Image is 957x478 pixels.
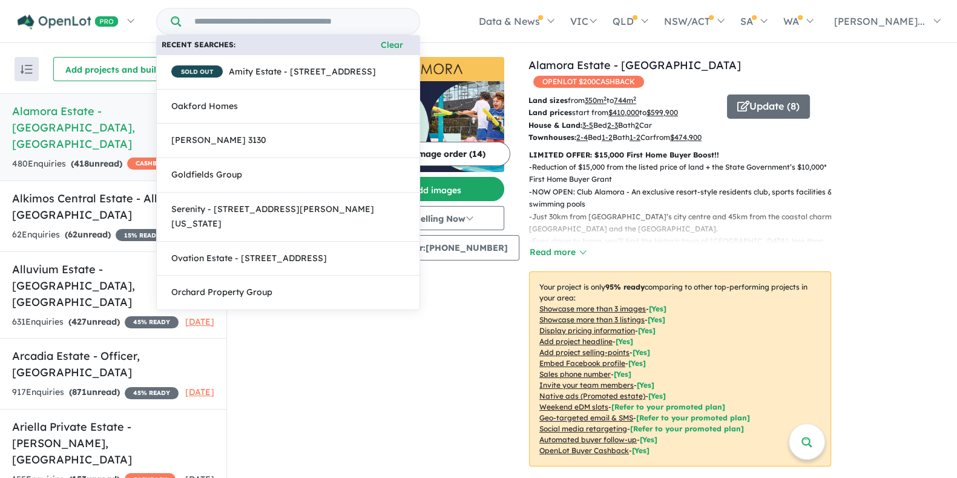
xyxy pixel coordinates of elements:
[646,108,678,117] u: $ 599,900
[528,121,582,130] b: House & Land:
[353,177,504,201] button: Add images
[529,271,831,466] p: Your project is only comparing to other top-performing projects in your area: - - - - - - - - - -...
[533,76,644,88] span: OPENLOT $ 200 CASHBACK
[21,65,33,74] img: sort.svg
[602,133,613,142] u: 1-2
[72,387,87,397] span: 871
[585,96,607,105] u: 350 m
[611,402,725,411] span: [Refer to your promoted plan]
[171,65,376,79] span: Amity Estate - [STREET_ADDRESS]
[670,133,702,142] u: $ 474,900
[539,370,611,379] u: Sales phone number
[68,229,77,240] span: 62
[529,235,841,272] p: - Even closer to home, you’ll find the historic town of [GEOGRAPHIC_DATA], less than 10km away, k...
[528,107,718,119] p: start from
[353,206,504,230] button: Status:Selling Now
[369,38,415,52] button: Clear
[633,348,650,357] span: [ Yes ]
[529,149,831,161] p: LIMITED OFFER: $15,000 First Home Buyer Boost!!
[632,446,650,455] span: [Yes]
[353,235,519,261] button: Sales Number:[PHONE_NUMBER]
[539,337,613,346] u: Add project headline
[616,337,633,346] span: [ Yes ]
[539,413,633,422] u: Geo-targeted email & SMS
[171,65,223,78] span: SOLD OUT
[528,95,718,107] p: from
[576,133,588,142] u: 2-4
[539,380,634,390] u: Invite your team members
[630,424,744,433] span: [Refer to your promoted plan]
[185,387,214,397] span: [DATE]
[69,387,120,397] strong: ( unread)
[156,275,420,310] a: Orchard Property Group
[648,391,666,400] span: [Yes]
[834,15,925,27] span: [PERSON_NAME]...
[539,391,645,400] u: Native ads (Promoted estate)
[639,108,678,117] span: to
[649,304,666,313] span: [ Yes ]
[529,211,841,236] p: - Just 30km from [GEOGRAPHIC_DATA]’s city centre and 45km from the coastal charm of [GEOGRAPHIC_D...
[603,95,607,102] sup: 2
[12,103,214,152] h5: Alamora Estate - [GEOGRAPHIC_DATA] , [GEOGRAPHIC_DATA]
[156,192,420,242] a: Serenity - [STREET_ADDRESS][PERSON_NAME][US_STATE]
[529,186,841,211] p: - NOW OPEN: Club Alamora - An exclusive resort-style residents club, sports facilities & swimming...
[528,96,568,105] b: Land sizes
[12,385,179,400] div: 917 Enquir ies
[633,95,636,102] sup: 2
[358,62,499,76] img: Alamora Estate - Tarneit Logo
[171,99,238,114] span: Oakford Homes
[12,157,178,171] div: 480 Enquir ies
[528,119,718,131] p: Bed Bath Car
[648,315,665,324] span: [ Yes ]
[156,158,420,193] a: Goldfields Group
[614,370,631,379] span: [ Yes ]
[637,380,654,390] span: [ Yes ]
[388,142,510,166] button: Image order (14)
[628,359,646,368] span: [ Yes ]
[539,446,629,455] u: OpenLot Buyer Cashback
[12,315,179,330] div: 631 Enquir ies
[605,282,645,291] b: 95 % ready
[53,57,186,81] button: Add projects and builders
[171,285,272,300] span: Orchard Property Group
[636,413,750,422] span: [Refer to your promoted plan]
[539,424,627,433] u: Social media retargeting
[71,158,122,169] strong: ( unread)
[162,39,235,51] b: Recent searches:
[18,15,119,30] img: Openlot PRO Logo White
[185,316,214,327] span: [DATE]
[638,326,656,335] span: [ Yes ]
[607,96,636,105] span: to
[614,96,636,105] u: 744 m
[635,121,639,130] u: 2
[12,190,214,223] h5: Alkimos Central Estate - Alkimos , [GEOGRAPHIC_DATA]
[539,435,637,444] u: Automated buyer follow-up
[582,121,593,130] u: 3-5
[539,315,645,324] u: Showcase more than 3 listings
[528,131,718,144] p: Bed Bath Car from
[171,251,327,266] span: Ovation Estate - [STREET_ADDRESS]
[353,81,504,172] img: Alamora Estate - Tarneit
[12,419,214,468] h5: Ariella Private Estate - [PERSON_NAME] , [GEOGRAPHIC_DATA]
[127,158,178,170] span: CASHBACK
[608,108,639,117] u: $ 410,000
[727,95,810,119] button: Update (8)
[607,121,618,130] u: 2-3
[12,348,214,380] h5: Arcadia Estate - Officer , [GEOGRAPHIC_DATA]
[68,316,120,327] strong: ( unread)
[630,133,640,142] u: 1-2
[12,228,169,242] div: 62 Enquir ies
[183,8,417,35] input: Try estate name, suburb, builder or developer
[528,133,576,142] b: Townhouses:
[156,55,420,90] a: SOLD OUTAmity Estate - [STREET_ADDRESS]
[539,359,625,368] u: Embed Facebook profile
[528,58,741,72] a: Alamora Estate - [GEOGRAPHIC_DATA]
[529,245,586,259] button: Read more
[71,316,87,327] span: 427
[539,402,608,411] u: Weekend eDM slots
[156,123,420,158] a: [PERSON_NAME] 3130
[12,261,214,310] h5: Alluvium Estate - [GEOGRAPHIC_DATA] , [GEOGRAPHIC_DATA]
[74,158,89,169] span: 418
[116,229,169,241] span: 15 % READY
[529,161,841,186] p: - Reduction of $15,000 from the listed price of land + the State Government’s $10,000* First Home...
